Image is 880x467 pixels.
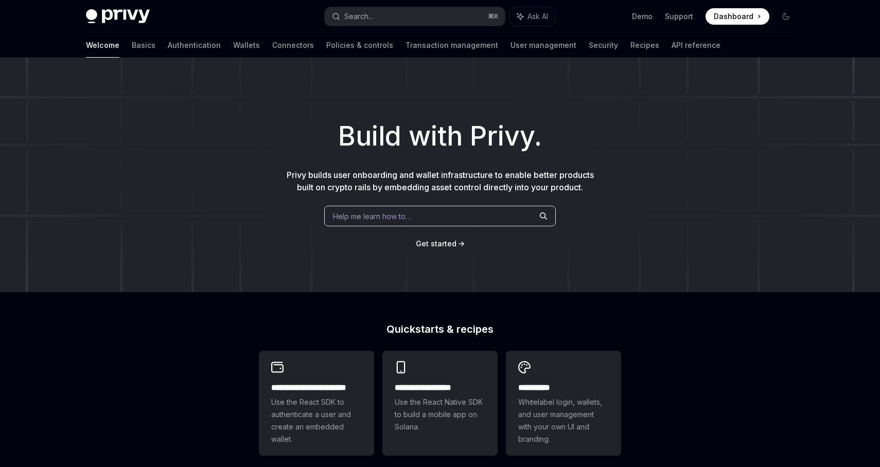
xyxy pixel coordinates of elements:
[406,33,498,58] a: Transaction management
[344,10,373,23] div: Search...
[16,116,864,156] h1: Build with Privy.
[325,7,505,26] button: Search...⌘K
[630,33,659,58] a: Recipes
[665,11,693,22] a: Support
[86,33,119,58] a: Welcome
[333,211,411,222] span: Help me learn how to…
[259,324,621,334] h2: Quickstarts & recipes
[632,11,653,22] a: Demo
[395,396,485,433] span: Use the React Native SDK to build a mobile app on Solana.
[287,170,594,192] span: Privy builds user onboarding and wallet infrastructure to enable better products built on crypto ...
[488,12,499,21] span: ⌘ K
[233,33,260,58] a: Wallets
[511,33,576,58] a: User management
[506,351,621,456] a: **** *****Whitelabel login, wallets, and user management with your own UI and branding.
[416,239,456,248] span: Get started
[326,33,393,58] a: Policies & controls
[778,8,794,25] button: Toggle dark mode
[510,7,555,26] button: Ask AI
[132,33,155,58] a: Basics
[271,396,362,445] span: Use the React SDK to authenticate a user and create an embedded wallet.
[86,9,150,24] img: dark logo
[672,33,720,58] a: API reference
[168,33,221,58] a: Authentication
[382,351,498,456] a: **** **** **** ***Use the React Native SDK to build a mobile app on Solana.
[706,8,769,25] a: Dashboard
[589,33,618,58] a: Security
[527,11,548,22] span: Ask AI
[714,11,753,22] span: Dashboard
[518,396,609,445] span: Whitelabel login, wallets, and user management with your own UI and branding.
[416,239,456,249] a: Get started
[272,33,314,58] a: Connectors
